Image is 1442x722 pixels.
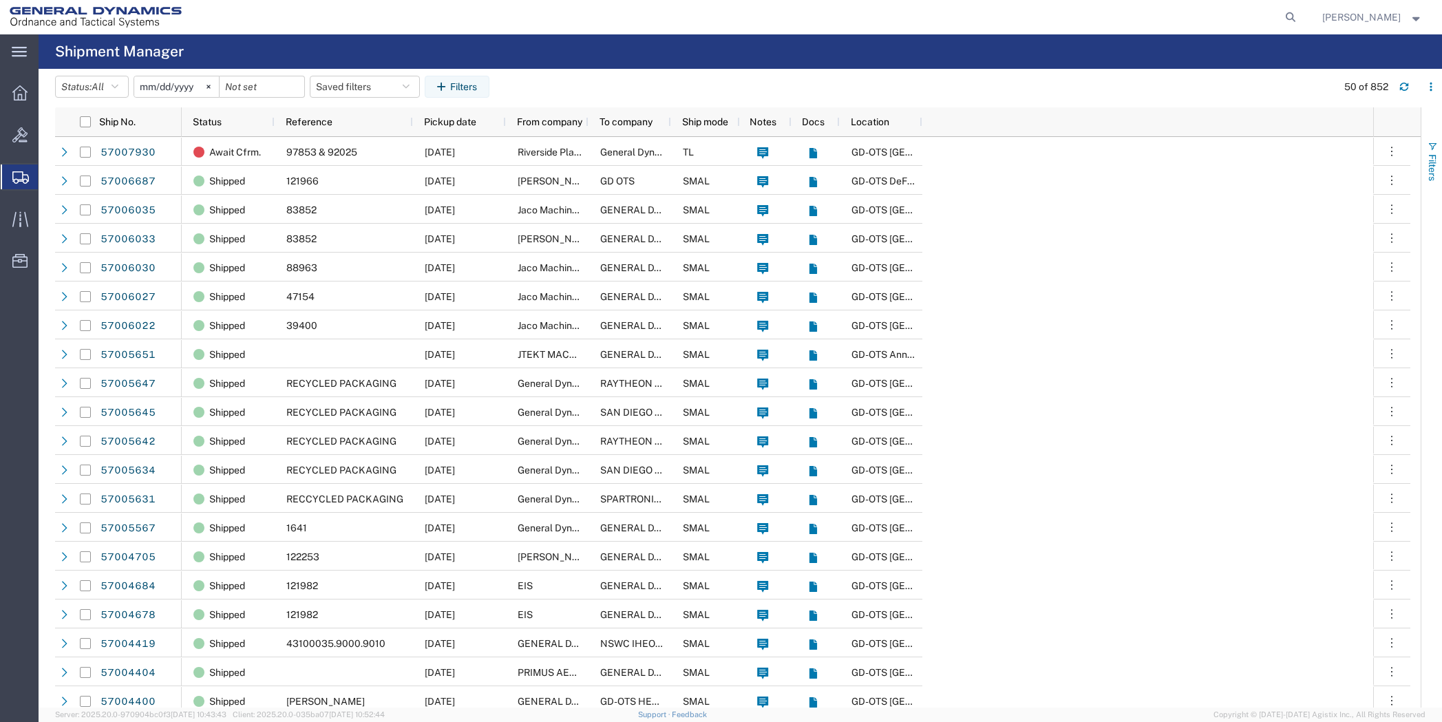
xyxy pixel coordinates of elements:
span: MCMASTER-CARR [518,551,596,562]
span: Jaco Machine Works [518,291,607,302]
span: 43100035.9000.9010 [286,638,385,649]
span: Reference [286,116,332,127]
span: 10/01/2025 [425,522,455,533]
span: SMAL [683,233,710,244]
span: JTEKT MACHINERY [518,349,606,360]
span: SMAL [683,436,710,447]
span: General Dynamics - OTS [600,147,704,158]
span: Server: 2025.20.0-970904bc0f3 [55,710,226,719]
span: 83852 [286,233,317,244]
span: GD OTS [600,176,635,187]
span: 10/01/2025 [425,465,455,476]
span: SAN DIEGO PRECISION [600,465,706,476]
span: GENERAL DYNAMICS - OTS DIVISION [600,580,766,591]
span: 10/01/2025 [425,638,455,649]
span: Shipped [209,398,245,427]
span: Shipped [209,340,245,369]
button: Filters [425,76,489,98]
span: GENERAL DYNAMICS - FOLSOM [600,204,743,215]
span: GENERAL DYNAMICS - FOLSOM [600,233,743,244]
span: SMAL [683,493,710,505]
span: SMAL [683,609,710,620]
span: 10/01/2025 [425,378,455,389]
span: 10/01/2025 [425,609,455,620]
a: 57005634 [100,460,156,482]
span: SMAL [683,580,710,591]
span: GD-OTS Healdsburg [851,580,988,591]
a: 57006022 [100,315,156,337]
a: 57005647 [100,373,156,395]
span: RECCYCLED PACKAGING [286,493,403,505]
span: GD-OTS Healdsburg [851,667,988,678]
span: Shipped [209,513,245,542]
span: General Dynamics [518,465,598,476]
a: Feedback [672,710,707,719]
a: 57006035 [100,200,156,222]
a: 57006033 [100,229,156,251]
span: EIS [518,580,533,591]
span: General Dynamics [518,493,598,505]
span: SMAL [683,638,710,649]
span: GD-OTS Healdsburg [851,465,988,476]
span: GD-OTS Healdsburg [851,407,988,418]
span: SMAL [683,349,710,360]
span: SMAL [683,176,710,187]
span: Shipped [209,542,245,571]
span: GD-OTS DeFuniak Springs [851,176,967,187]
button: [PERSON_NAME] [1322,9,1423,25]
span: Shipped [209,600,245,629]
a: 57004705 [100,546,156,569]
a: 57004684 [100,575,156,597]
span: Client: 2025.20.0-035ba07 [233,710,385,719]
span: GD-OTS Healdsburg [851,696,988,707]
span: From company [517,116,582,127]
a: 57006030 [100,257,156,279]
button: Status:All [55,76,129,98]
span: 10/02/2025 [425,147,455,158]
span: Jaco Machine Works [518,320,607,331]
span: Mariano Maldonado [1322,10,1401,25]
span: Shipped [209,167,245,195]
span: Ship No. [99,116,136,127]
span: Shipped [209,456,245,485]
span: 1641 [286,522,307,533]
span: GD-OTS Anniston (Commerce) [851,349,985,360]
span: GENERAL DYNAMICS [600,667,699,678]
a: 57006027 [100,286,156,308]
span: RAYTHEON MISSILE SYSTEMS [600,436,739,447]
span: Jaco Machine Works [518,204,607,215]
span: 83852 [286,204,317,215]
span: 121982 [286,609,318,620]
span: Status [193,116,222,127]
span: GD-OTS Healdsburg [851,233,988,244]
span: GD-OTS HEALDSBURG [600,696,703,707]
span: ELLSWORTH ADHESIVES [518,176,653,187]
span: GENERAL DYNAMICS OTS ANNISTON-45 [600,349,788,360]
span: SMAL [683,551,710,562]
span: Shipped [209,195,245,224]
span: SMAL [683,696,710,707]
span: GD-OTS Healdsburg [851,378,988,389]
span: SMAL [683,262,710,273]
span: 10/01/2025 [425,233,455,244]
a: 57005642 [100,431,156,453]
span: Shipped [209,224,245,253]
span: SMAL [683,407,710,418]
span: 88963 [286,262,317,273]
span: GD-OTS Seattle [851,551,988,562]
span: 10/01/2025 [425,493,455,505]
span: 10/01/2025 [425,204,455,215]
span: Riverside Plastics [518,147,595,158]
span: [DATE] 10:52:44 [329,710,385,719]
span: PRIMUS AEROSPACE [518,667,614,678]
span: SPARTRONICS [600,493,667,505]
span: General Dynamics [518,522,598,533]
span: GENERAL DYNAMICS - OTS DIVISION [600,609,766,620]
span: TL [683,147,694,158]
span: SMAL [683,320,710,331]
span: Shipped [209,629,245,658]
span: GD-OTS Healdsburg [851,436,988,447]
span: GD-OTS Moses Lake [851,638,988,649]
div: 50 of 852 [1344,80,1388,94]
input: Not set [134,76,219,97]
